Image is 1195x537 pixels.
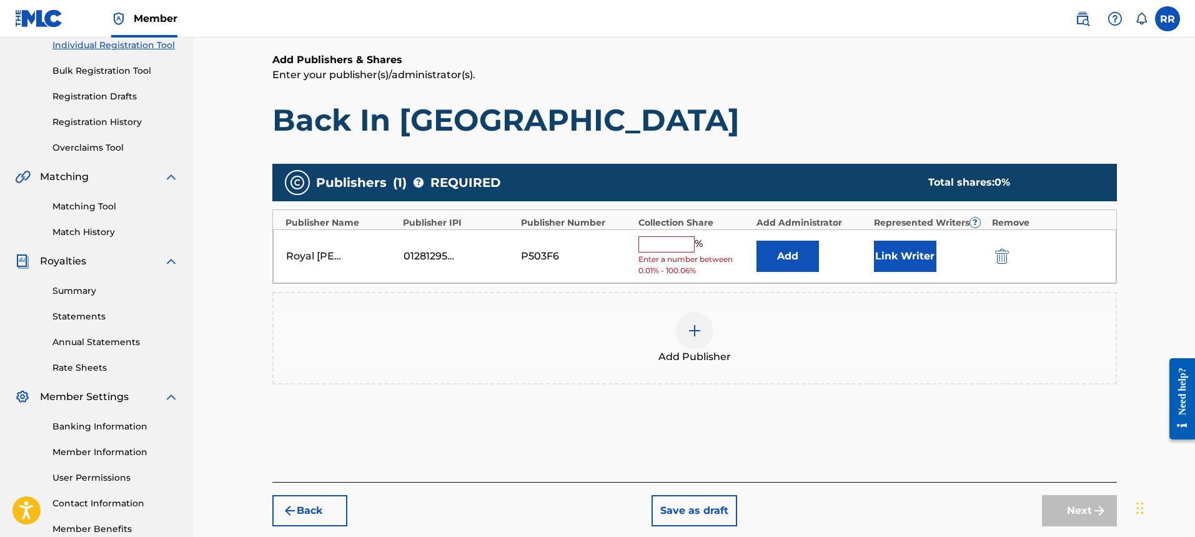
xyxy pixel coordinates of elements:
[874,241,936,272] button: Link Writer
[15,389,30,404] img: Member Settings
[414,178,424,188] span: ?
[756,241,819,272] button: Add
[52,200,179,213] a: Matching Tool
[687,323,702,338] img: add
[52,497,179,510] a: Contact Information
[403,216,515,229] div: Publisher IPI
[52,310,179,323] a: Statements
[1136,489,1144,527] div: Drag
[272,101,1117,139] h1: Back In [GEOGRAPHIC_DATA]
[40,389,129,404] span: Member Settings
[52,336,179,349] a: Annual Statements
[1160,349,1195,449] iframe: Resource Center
[52,284,179,298] a: Summary
[430,173,501,192] span: REQUIRED
[995,249,1009,264] img: 12a2ab48e56ec057fbd8.svg
[695,236,706,253] span: %
[52,116,179,129] a: Registration History
[521,216,633,229] div: Publisher Number
[272,495,347,526] button: Back
[928,175,1092,190] div: Total shares:
[52,446,179,459] a: Member Information
[1135,13,1148,25] div: Notifications
[15,254,30,269] img: Royalties
[15,169,31,184] img: Matching
[652,495,737,526] button: Save as draft
[316,173,387,192] span: Publishers
[1155,6,1180,31] div: User Menu
[638,254,750,276] span: Enter a number between 0.01% - 100.06%
[1103,6,1128,31] div: Help
[658,349,731,364] span: Add Publisher
[134,11,177,26] span: Member
[1070,6,1095,31] a: Public Search
[111,11,126,26] img: Top Rightsholder
[970,218,980,228] span: ?
[164,254,179,269] img: expand
[164,169,179,184] img: expand
[992,216,1104,229] div: Remove
[52,420,179,433] a: Banking Information
[874,216,986,229] div: Represented Writers
[282,503,297,518] img: 7ee5dd4eb1f8a8e3ef2f.svg
[272,68,1117,83] p: Enter your publisher(s)/administrator(s).
[1108,11,1123,26] img: help
[393,173,407,192] span: ( 1 )
[1075,11,1090,26] img: search
[272,53,1117,68] h6: Add Publishers & Shares
[52,471,179,484] a: User Permissions
[52,523,179,536] a: Member Benefits
[164,389,179,404] img: expand
[15,9,63,28] img: MLC Logo
[40,169,89,184] span: Matching
[52,39,179,52] a: Individual Registration Tool
[290,175,305,190] img: publishers
[285,216,397,229] div: Publisher Name
[52,361,179,374] a: Rate Sheets
[638,216,750,229] div: Collection Share
[52,141,179,154] a: Overclaims Tool
[1133,477,1195,537] iframe: Chat Widget
[52,226,179,239] a: Match History
[994,176,1010,188] span: 0 %
[52,90,179,103] a: Registration Drafts
[756,216,868,229] div: Add Administrator
[52,64,179,78] a: Bulk Registration Tool
[40,254,86,269] span: Royalties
